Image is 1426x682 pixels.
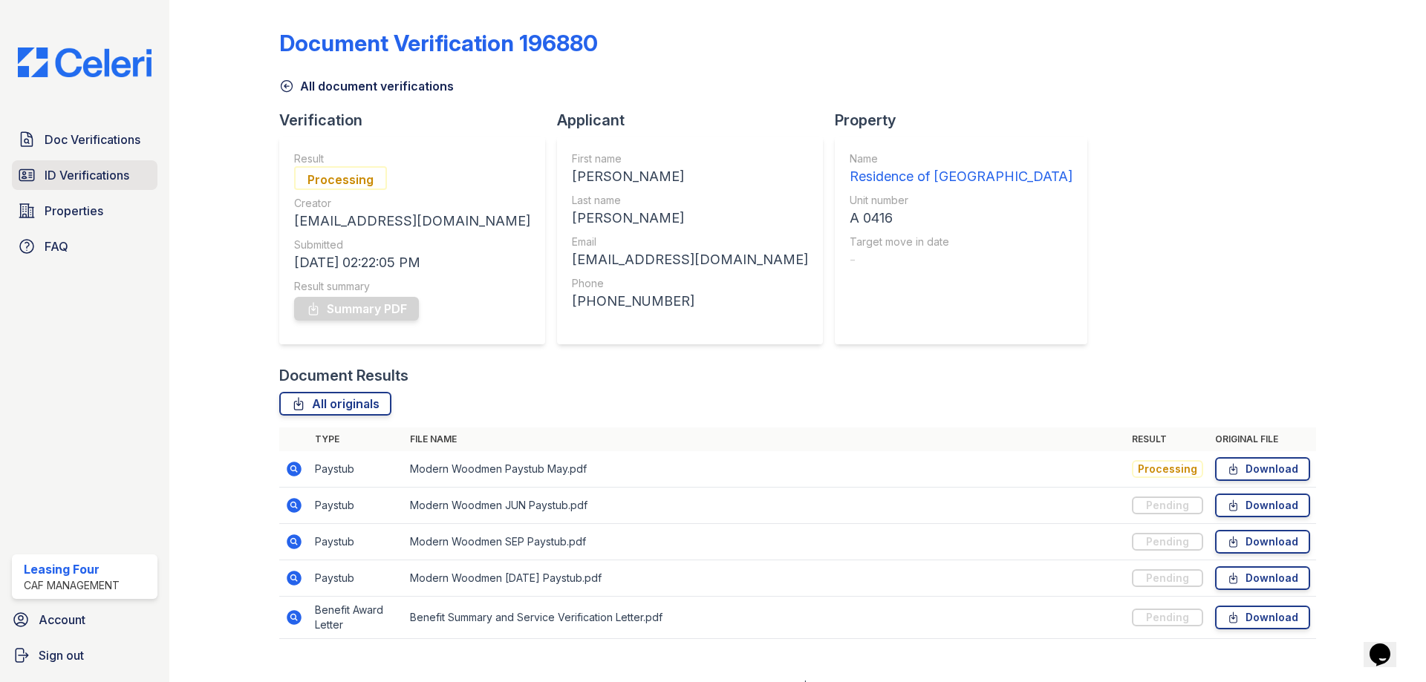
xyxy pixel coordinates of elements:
a: Download [1215,530,1310,554]
div: Creator [294,196,530,211]
div: Pending [1132,609,1203,626]
th: Result [1126,427,1209,451]
div: Pending [1132,569,1203,587]
a: Sign out [6,640,163,670]
div: Leasing Four [24,560,120,578]
a: FAQ [12,232,157,261]
div: Pending [1132,533,1203,551]
span: Account [39,611,85,629]
th: Type [309,427,404,451]
div: Name [850,151,1072,166]
a: Account [6,605,163,635]
a: Name Residence of [GEOGRAPHIC_DATA] [850,151,1072,187]
div: First name [572,151,808,166]
span: ID Verifications [45,166,129,184]
div: Property [835,110,1099,131]
td: Paystub [309,560,404,597]
div: Processing [1132,460,1203,478]
div: Unit number [850,193,1072,208]
div: Document Results [279,365,408,386]
div: Last name [572,193,808,208]
td: Benefit Award Letter [309,597,404,639]
div: Submitted [294,237,530,252]
td: Benefit Summary and Service Verification Letter.pdf [404,597,1126,639]
div: [EMAIL_ADDRESS][DOMAIN_NAME] [572,249,808,270]
div: [PERSON_NAME] [572,208,808,229]
img: CE_Logo_Blue-a8612792a0a2168367f1c8372b55b34899dd931a85d93a1a3d3e32e68fde9ad4.png [6,47,163,77]
a: Download [1215,457,1310,481]
div: Target move in date [850,235,1072,249]
td: Modern Woodmen SEP Paystub.pdf [404,524,1126,560]
td: Paystub [309,488,404,524]
th: Original file [1209,427,1316,451]
a: Download [1215,566,1310,590]
td: Paystub [309,451,404,488]
a: All document verifications [279,77,454,95]
a: All originals [279,392,391,416]
a: ID Verifications [12,160,157,190]
iframe: chat widget [1364,623,1411,667]
a: Properties [12,196,157,226]
span: Sign out [39,646,84,664]
div: [DATE] 02:22:05 PM [294,252,530,273]
td: Paystub [309,524,404,560]
div: Pending [1132,496,1203,514]
a: Doc Verifications [12,125,157,154]
div: Result summary [294,279,530,294]
span: FAQ [45,237,68,255]
div: Processing [294,166,387,190]
a: Download [1215,494,1310,517]
div: - [850,249,1072,270]
div: [EMAIL_ADDRESS][DOMAIN_NAME] [294,211,530,232]
div: A 0416 [850,208,1072,229]
a: Download [1215,606,1310,629]
td: Modern Woodmen [DATE] Paystub.pdf [404,560,1126,597]
div: [PHONE_NUMBER] [572,291,808,312]
td: Modern Woodmen JUN Paystub.pdf [404,488,1126,524]
div: Verification [279,110,557,131]
div: Phone [572,276,808,291]
div: Email [572,235,808,249]
div: Result [294,151,530,166]
div: Document Verification 196880 [279,30,598,56]
div: CAF Management [24,578,120,593]
div: [PERSON_NAME] [572,166,808,187]
div: Applicant [557,110,835,131]
div: Residence of [GEOGRAPHIC_DATA] [850,166,1072,187]
span: Properties [45,202,103,220]
th: File name [404,427,1126,451]
td: Modern Woodmen Paystub May.pdf [404,451,1126,488]
span: Doc Verifications [45,131,140,148]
